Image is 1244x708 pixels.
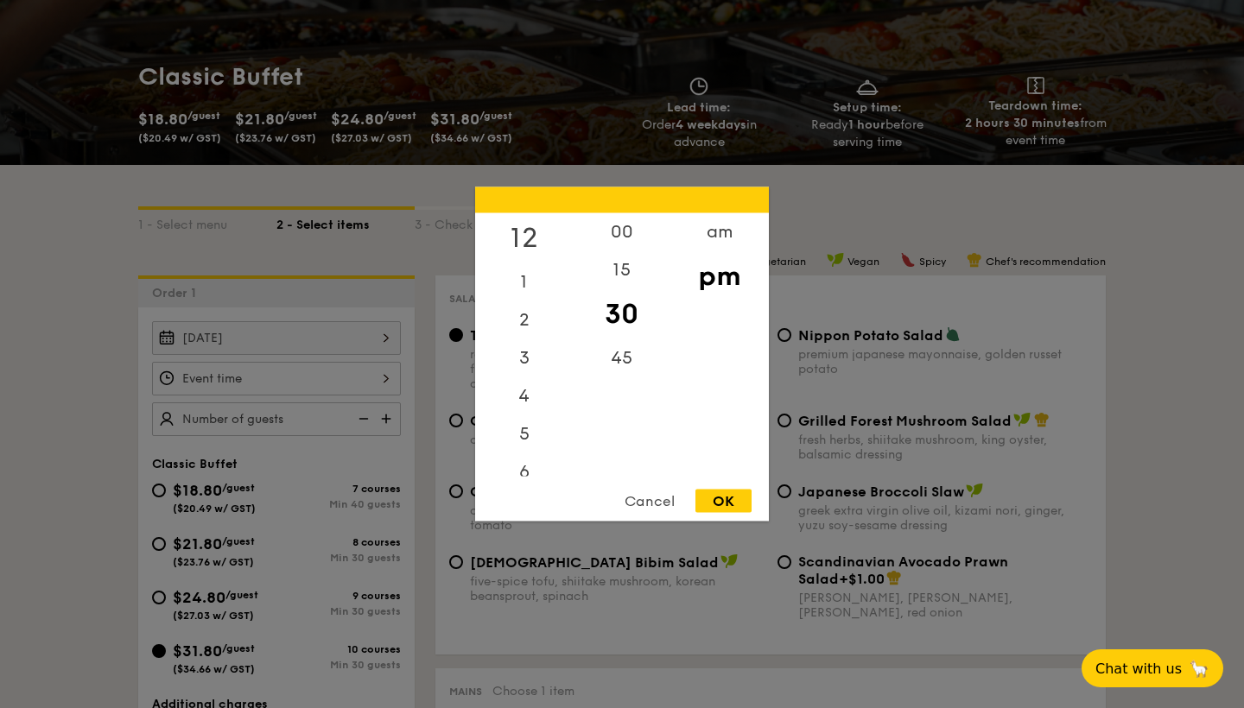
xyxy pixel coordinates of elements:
div: 12 [475,213,573,263]
div: 4 [475,377,573,415]
div: 15 [573,251,670,289]
div: 5 [475,415,573,453]
div: pm [670,251,768,301]
span: 🦙 [1189,659,1209,679]
div: 00 [573,213,670,251]
div: 1 [475,263,573,301]
div: am [670,213,768,251]
div: 2 [475,301,573,339]
div: 30 [573,289,670,339]
div: 6 [475,453,573,491]
div: 45 [573,339,670,377]
div: OK [695,490,752,513]
span: Chat with us [1095,661,1182,677]
div: 3 [475,339,573,377]
button: Chat with us🦙 [1082,649,1223,687]
div: Cancel [607,490,692,513]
